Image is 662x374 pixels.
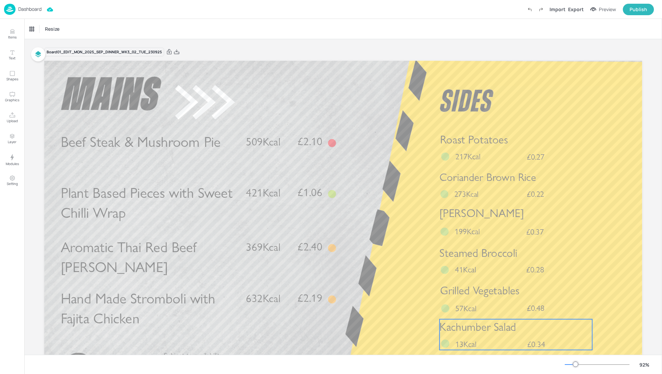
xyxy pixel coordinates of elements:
div: Import [550,6,565,13]
span: Kachumber Salad [439,320,516,333]
span: 57Kcal [455,303,477,313]
span: £2.40 [298,241,322,252]
span: Aromatic Thai Red Beef [PERSON_NAME] [61,238,197,276]
span: 369Kcal [246,240,280,253]
span: £0.37 [526,228,544,236]
label: Redo (Ctrl + Y) [535,4,547,15]
div: Export [568,6,584,13]
span: £0.48 [527,304,545,312]
button: Publish [623,4,654,15]
p: Dashboard [18,7,42,11]
span: 199Kcal [455,226,480,237]
span: £0.34 [527,340,545,348]
span: [PERSON_NAME] [439,207,524,220]
span: Plant Based Pieces with Sweet Chilli Wrap [61,184,233,222]
label: Undo (Ctrl + Z) [524,4,535,15]
span: Hand Made Stromboli with Fajita Chicken [61,290,215,327]
span: Resize [44,25,61,32]
span: 41Kcal [455,265,476,275]
div: Board 01_EDIT_MON_2025_SEP_DINNER_WK3_02_TUE_230925 [44,48,164,57]
span: Coriander Brown Rice [439,171,536,184]
span: 509Kcal [246,135,280,149]
div: 92 % [636,361,653,368]
span: £1.06 [298,187,322,198]
span: 217Kcal [455,152,481,162]
span: 632Kcal [246,292,280,305]
span: 421Kcal [246,186,280,199]
span: £0.28 [526,266,544,274]
span: Roast Potatoes [440,133,508,146]
span: Steamed Broccoli [439,246,517,260]
button: Preview [586,4,620,15]
span: £0.22 [527,190,544,198]
span: 273Kcal [454,189,479,199]
span: £2.10 [298,136,322,147]
div: Publish [630,6,647,13]
span: £2.19 [298,293,322,303]
span: 13Kcal [455,339,477,349]
span: £0.27 [527,153,545,161]
img: logo-86c26b7e.jpg [4,4,16,15]
div: Preview [599,6,616,13]
span: Grilled Vegetables [440,284,519,297]
span: Beef Steak & Mushroom Pie [61,133,221,151]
